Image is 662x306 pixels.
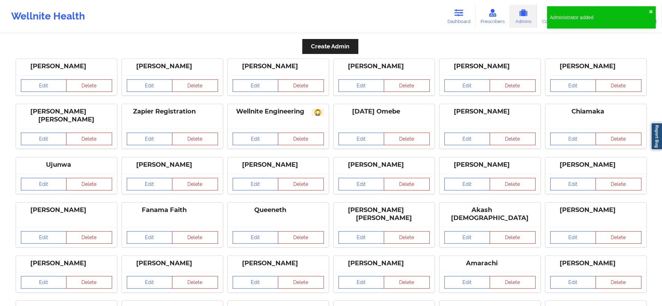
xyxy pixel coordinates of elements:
a: Edit [233,133,279,145]
a: Edit [127,133,173,145]
div: [PERSON_NAME] [444,108,536,116]
div: [PERSON_NAME] [550,259,641,267]
a: Edit [233,276,279,289]
div: [PERSON_NAME] [550,161,641,169]
a: Edit [550,276,596,289]
div: [PERSON_NAME] [338,259,430,267]
a: Edit [21,79,67,92]
a: Prescribers [476,5,510,28]
button: Delete [172,276,218,289]
button: Delete [278,231,324,244]
div: [PERSON_NAME] [PERSON_NAME] [338,206,430,222]
button: Delete [278,276,324,289]
button: Delete [172,79,218,92]
button: Delete [384,178,430,190]
a: Edit [233,79,279,92]
div: [DATE] Omebe [338,108,430,116]
button: Delete [66,79,112,92]
a: Edit [550,231,596,244]
button: Delete [172,133,218,145]
div: [PERSON_NAME] [233,62,324,70]
a: Edit [444,178,490,190]
div: Queeneth [233,206,324,214]
button: Create Admin [302,39,358,54]
a: Edit [550,79,596,92]
a: Edit [444,276,490,289]
div: Chiamaka [550,108,641,116]
button: Delete [490,178,536,190]
button: Delete [384,276,430,289]
a: Edit [233,231,279,244]
a: Edit [127,79,173,92]
a: Edit [127,178,173,190]
button: Delete [278,178,324,190]
div: [PERSON_NAME] [233,161,324,169]
a: Report Bug [651,123,662,150]
a: Edit [338,133,384,145]
div: [PERSON_NAME] [21,206,112,214]
button: Delete [66,133,112,145]
div: Akash [DEMOGRAPHIC_DATA] [444,206,536,222]
a: Edit [338,178,384,190]
a: Edit [444,79,490,92]
div: [PERSON_NAME] [PERSON_NAME] [21,108,112,124]
button: Delete [384,231,430,244]
a: Edit [21,133,67,145]
div: [PERSON_NAME] [127,161,218,169]
div: [PERSON_NAME] [21,259,112,267]
div: [PERSON_NAME] [550,206,641,214]
button: Delete [595,276,641,289]
button: Delete [595,231,641,244]
button: Delete [66,178,112,190]
img: avatar.png [312,109,324,116]
button: Delete [490,79,536,92]
button: Delete [595,79,641,92]
a: Edit [550,178,596,190]
button: Delete [172,178,218,190]
div: Fanama Faith [127,206,218,214]
div: [PERSON_NAME] [127,62,218,70]
button: Delete [595,133,641,145]
button: Delete [66,231,112,244]
a: Edit [444,133,490,145]
button: Delete [490,231,536,244]
button: Delete [490,133,536,145]
div: [PERSON_NAME] [444,161,536,169]
a: Edit [21,178,67,190]
a: Edit [127,231,173,244]
a: Edit [444,231,490,244]
a: Edit [127,276,173,289]
div: [PERSON_NAME] [127,259,218,267]
div: Ujunwa [21,161,112,169]
div: [PERSON_NAME] [21,62,112,70]
div: Amarachi [444,259,536,267]
button: close [649,9,653,15]
div: Wellnite Engineering [233,108,324,116]
button: Delete [278,79,324,92]
a: Coaches [537,5,566,28]
button: Delete [595,178,641,190]
div: [PERSON_NAME] [444,62,536,70]
button: Delete [384,133,430,145]
a: Dashboard [442,5,476,28]
a: Edit [338,231,384,244]
a: Edit [233,178,279,190]
div: Administrator added [550,14,649,21]
a: Admins [510,5,537,28]
button: Delete [384,79,430,92]
button: Delete [278,133,324,145]
a: Edit [550,133,596,145]
div: [PERSON_NAME] [233,259,324,267]
a: Edit [21,231,67,244]
a: Edit [338,276,384,289]
div: [PERSON_NAME] [338,161,430,169]
button: Delete [172,231,218,244]
div: [PERSON_NAME] [338,62,430,70]
button: Delete [490,276,536,289]
div: [PERSON_NAME] [550,62,641,70]
a: Edit [21,276,67,289]
button: Delete [66,276,112,289]
div: Zapier Registration [127,108,218,116]
a: Edit [338,79,384,92]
